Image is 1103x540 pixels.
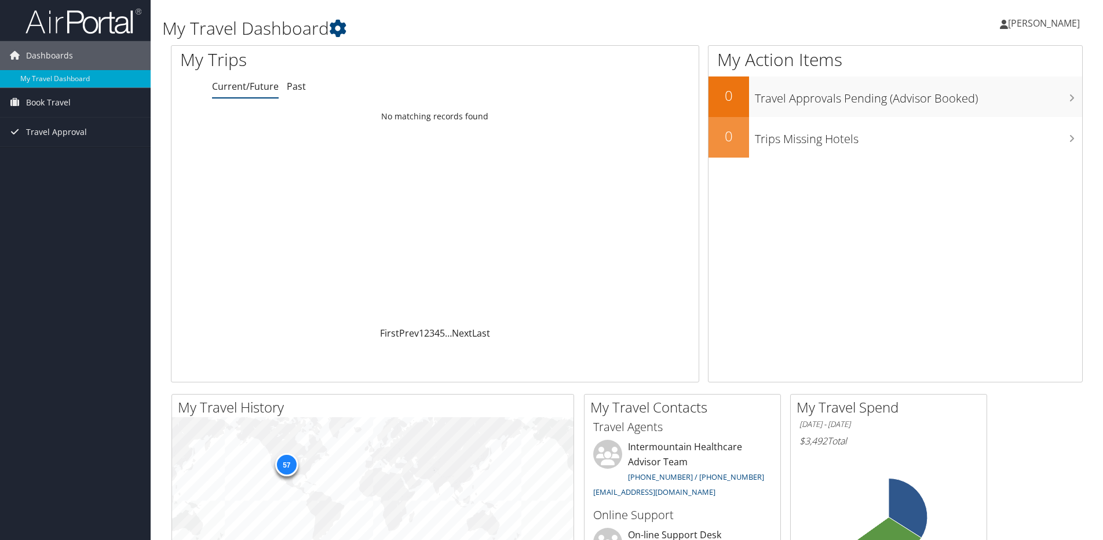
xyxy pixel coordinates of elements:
h1: My Trips [180,48,470,72]
h6: Total [799,435,978,447]
a: Current/Future [212,80,279,93]
h2: 0 [708,126,749,146]
h2: My Travel History [178,397,574,417]
span: [PERSON_NAME] [1008,17,1080,30]
li: Intermountain Healthcare Advisor Team [587,440,777,502]
h3: Travel Approvals Pending (Advisor Booked) [755,85,1082,107]
a: [PERSON_NAME] [1000,6,1091,41]
h1: My Travel Dashboard [162,16,781,41]
div: 57 [275,453,298,476]
h6: [DATE] - [DATE] [799,419,978,430]
h2: My Travel Spend [797,397,987,417]
a: Prev [399,327,419,340]
a: [EMAIL_ADDRESS][DOMAIN_NAME] [593,487,715,497]
a: 0Trips Missing Hotels [708,117,1082,158]
h2: My Travel Contacts [590,397,780,417]
h2: 0 [708,86,749,105]
span: … [445,327,452,340]
a: 5 [440,327,445,340]
img: airportal-logo.png [25,8,141,35]
a: Last [472,327,490,340]
a: Next [452,327,472,340]
h1: My Action Items [708,48,1082,72]
a: 3 [429,327,434,340]
a: [PHONE_NUMBER] / [PHONE_NUMBER] [628,472,764,482]
span: Book Travel [26,88,71,117]
a: 0Travel Approvals Pending (Advisor Booked) [708,76,1082,117]
a: First [380,327,399,340]
a: 4 [434,327,440,340]
a: 2 [424,327,429,340]
a: Past [287,80,306,93]
span: $3,492 [799,435,827,447]
h3: Trips Missing Hotels [755,125,1082,147]
h3: Travel Agents [593,419,772,435]
span: Dashboards [26,41,73,70]
h3: Online Support [593,507,772,523]
a: 1 [419,327,424,340]
td: No matching records found [171,106,699,127]
span: Travel Approval [26,118,87,147]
